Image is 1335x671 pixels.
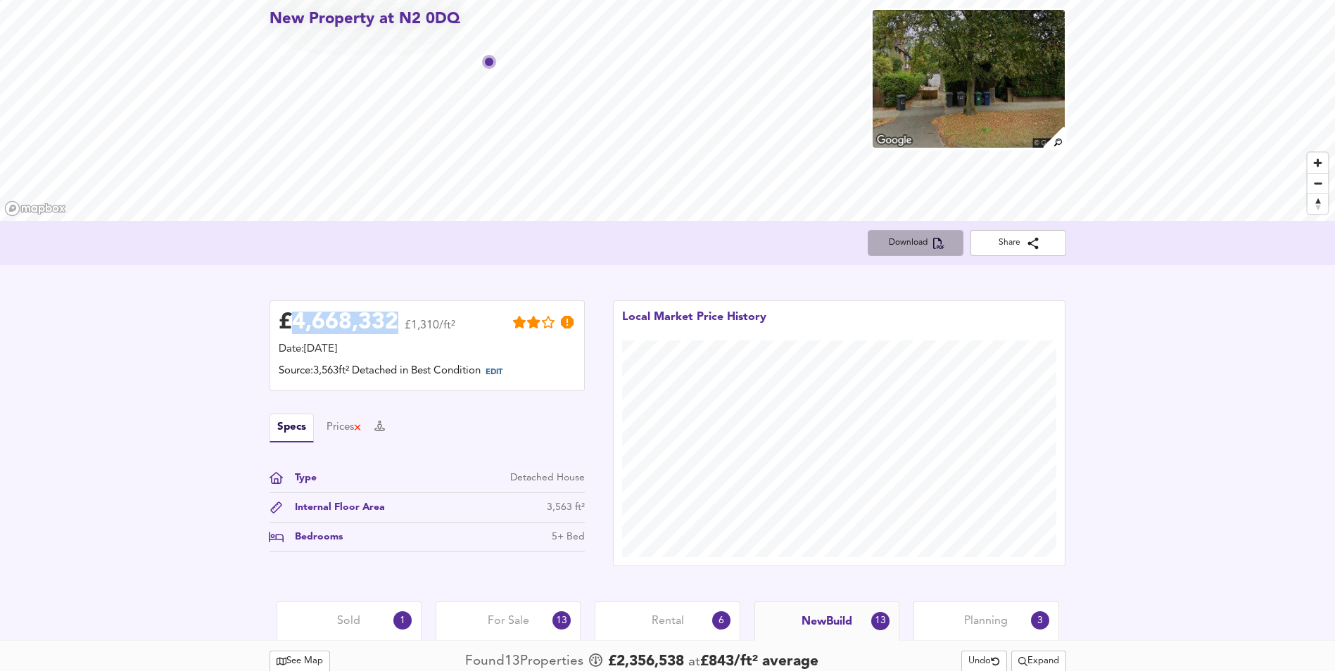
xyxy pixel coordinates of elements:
[1031,611,1049,630] div: 3
[802,614,852,630] span: New Build
[486,369,502,376] span: EDIT
[964,613,1008,629] span: Planning
[279,342,576,357] div: Date: [DATE]
[337,613,360,629] span: Sold
[871,8,1065,149] img: property
[547,500,585,515] div: 3,563 ft²
[488,613,529,629] span: For Sale
[982,236,1055,250] span: Share
[1042,125,1066,150] img: search
[879,236,952,250] span: Download
[284,530,343,544] div: Bedrooms
[277,653,324,670] span: See Map
[4,200,66,217] a: Mapbox homepage
[1308,174,1328,193] span: Zoom out
[652,613,684,629] span: Rental
[284,471,317,485] div: Type
[712,611,730,630] div: 6
[622,309,766,340] div: Local Market Price History
[270,414,314,442] button: Specs
[700,654,818,669] span: £ 843 / ft² average
[968,653,1000,670] span: Undo
[279,312,398,333] div: £ 4,668,332
[1018,653,1059,670] span: Expand
[510,471,585,485] div: Detached House
[688,656,700,669] span: at
[270,8,460,30] h2: New Property at N2 0DQ
[868,230,963,256] button: Download
[393,611,412,630] div: 1
[327,420,362,435] button: Prices
[465,652,587,671] div: Found 13 Propert ies
[970,230,1066,256] button: Share
[552,530,585,544] div: 5+ Bed
[279,364,576,382] div: Source: 3,563ft² Detached in Best Condition
[405,320,455,340] span: £1,310/ft²
[284,500,385,515] div: Internal Floor Area
[1308,173,1328,193] button: Zoom out
[552,611,571,630] div: 13
[871,612,890,630] div: 13
[1308,193,1328,214] button: Reset bearing to north
[1308,153,1328,173] button: Zoom in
